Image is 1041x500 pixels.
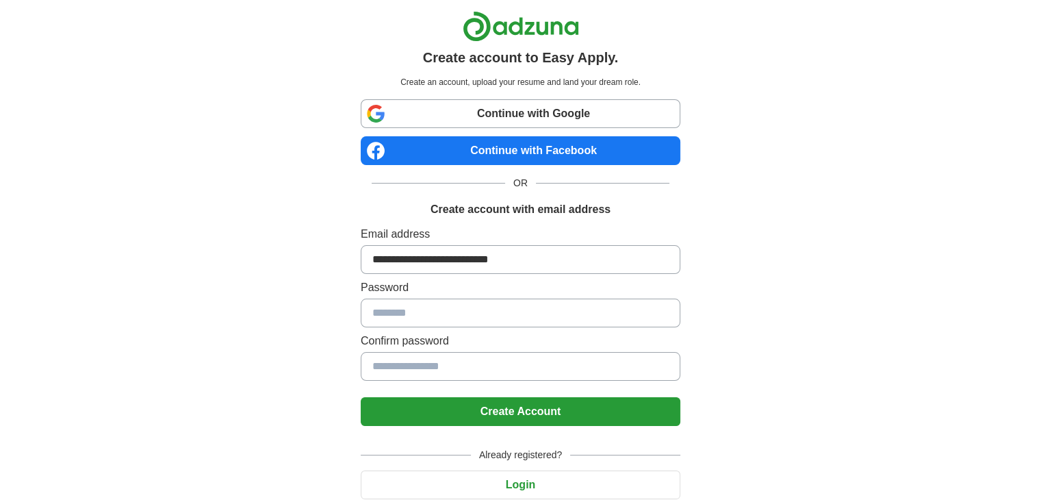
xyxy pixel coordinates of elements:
span: OR [505,176,536,190]
label: Email address [361,226,680,242]
span: Already registered? [471,448,570,462]
button: Create Account [361,397,680,426]
p: Create an account, upload your resume and land your dream role. [363,76,678,88]
label: Confirm password [361,333,680,349]
h1: Create account with email address [430,201,611,218]
label: Password [361,279,680,296]
img: Adzuna logo [463,11,579,42]
a: Login [361,479,680,490]
a: Continue with Google [361,99,680,128]
button: Login [361,471,680,499]
a: Continue with Facebook [361,136,680,165]
h1: Create account to Easy Apply. [423,47,619,68]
